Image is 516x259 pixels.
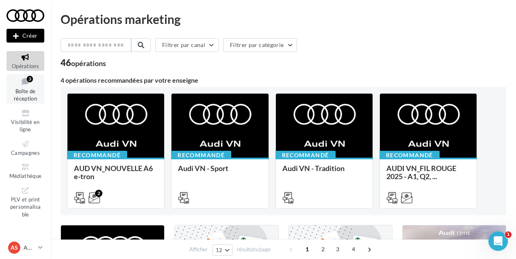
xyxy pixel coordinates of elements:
[11,244,18,252] span: AS
[27,76,33,82] div: 3
[155,38,219,52] button: Filtrer par canal
[216,247,223,253] span: 12
[347,243,360,256] span: 4
[7,51,44,71] a: Opérations
[67,151,127,160] div: Recommandé
[171,151,231,160] div: Recommandé
[237,246,271,253] span: résultats/page
[24,244,35,252] p: AUDI St-Fons
[7,29,44,43] div: Nouvelle campagne
[488,231,508,251] iframe: Intercom live chat
[10,195,41,218] span: PLV et print personnalisable
[7,161,44,181] a: Médiathèque
[317,243,330,256] span: 2
[505,231,512,238] span: 1
[7,184,44,220] a: PLV et print personnalisable
[12,63,39,69] span: Opérations
[275,151,336,160] div: Recommandé
[11,150,40,156] span: Campagnes
[11,119,39,133] span: Visibilité en ligne
[71,60,106,67] div: opérations
[178,164,228,173] span: Audi VN - Sport
[14,88,37,102] span: Boîte de réception
[223,38,297,52] button: Filtrer par catégorie
[61,13,506,25] div: Opérations marketing
[386,164,456,181] span: AUDI VN_FIL ROUGE 2025 - A1, Q2, ...
[379,151,440,160] div: Recommandé
[331,243,344,256] span: 3
[95,190,102,197] div: 2
[189,246,208,253] span: Afficher
[7,138,44,158] a: Campagnes
[212,244,233,256] button: 12
[282,164,345,173] span: Audi VN - Tradition
[7,240,44,255] a: AS AUDI St-Fons
[61,77,506,83] div: 4 opérations recommandées par votre enseigne
[7,29,44,43] button: Créer
[7,107,44,135] a: Visibilité en ligne
[301,243,314,256] span: 1
[7,74,44,104] a: Boîte de réception3
[74,164,153,181] span: AUD VN_NOUVELLE A6 e-tron
[61,58,106,67] div: 46
[9,173,42,179] span: Médiathèque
